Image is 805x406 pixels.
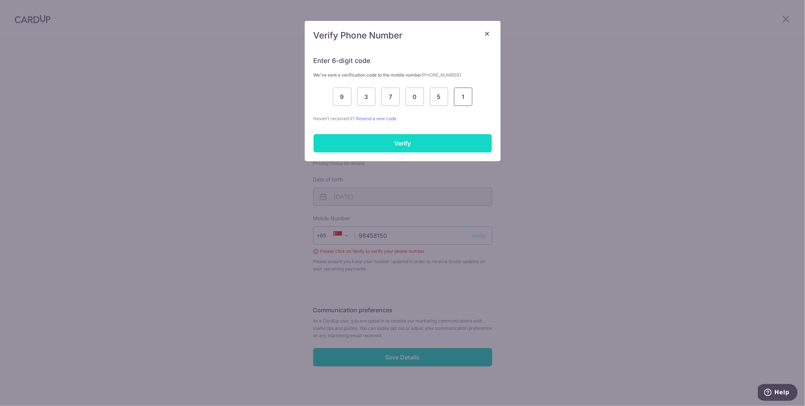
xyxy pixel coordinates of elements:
h5: Verify Phone Number [314,30,492,41]
h6: Enter 6-digit code [314,56,492,65]
span: Haven’t received it? [314,116,355,121]
strong: We’ve sent a verification code to the mobile number [314,72,461,78]
input: Verify [314,134,492,152]
iframe: Opens a widget where you can find more information [758,384,798,402]
a: Resend a new code [356,116,397,121]
span: [PHONE_NUMBER] [422,72,461,78]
